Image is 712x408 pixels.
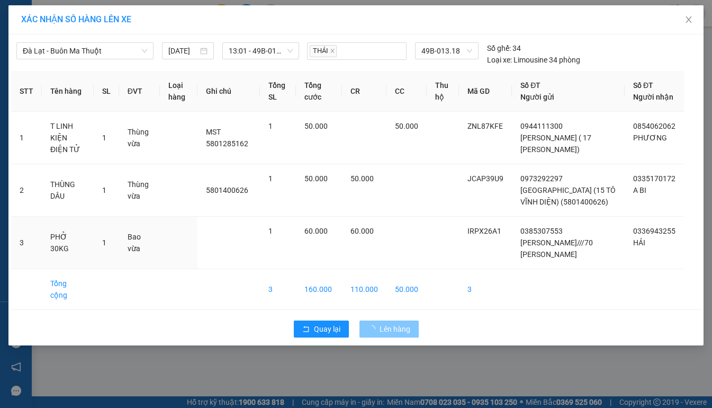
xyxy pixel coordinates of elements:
[487,54,512,66] span: Loại xe:
[102,134,106,142] span: 1
[330,48,335,54] span: close
[386,71,427,112] th: CC
[168,45,199,57] input: 13/08/2025
[296,269,342,310] td: 160.000
[684,15,693,24] span: close
[674,5,704,35] button: Close
[359,321,419,338] button: Lên hàng
[633,186,646,194] span: A BI
[11,164,42,217] td: 2
[633,122,675,130] span: 0854062062
[395,122,418,130] span: 50.000
[268,174,273,183] span: 1
[487,42,511,54] span: Số ghế:
[260,71,296,112] th: Tổng SL
[21,14,131,24] span: XÁC NHẬN SỐ HÀNG LÊN XE
[310,45,337,57] span: THÁI
[296,71,342,112] th: Tổng cước
[520,81,540,90] span: Số ĐT
[119,217,160,269] td: Bao vừa
[520,238,593,259] span: [PERSON_NAME]///70 [PERSON_NAME]
[42,112,94,164] td: T LINH KIỆN ĐIỆN TỬ
[520,134,591,154] span: [PERSON_NAME] ( 17 [PERSON_NAME])
[119,112,160,164] td: Thùng vừa
[102,238,106,247] span: 1
[260,269,296,310] td: 3
[487,42,521,54] div: 34
[350,174,374,183] span: 50.000
[520,122,563,130] span: 0944111300
[119,71,160,112] th: ĐVT
[633,93,673,101] span: Người nhận
[368,325,380,333] span: loading
[520,174,563,183] span: 0973292297
[23,43,147,59] span: Đà Lạt - Buôn Ma Thuột
[633,174,675,183] span: 0335170172
[206,128,248,148] span: MST 5801285162
[11,112,42,164] td: 1
[342,71,386,112] th: CR
[459,71,512,112] th: Mã GD
[197,71,260,112] th: Ghi chú
[467,227,501,235] span: IRPX26A1
[11,217,42,269] td: 3
[342,269,386,310] td: 110.000
[421,43,472,59] span: 49B-013.18
[633,238,645,247] span: HẢI
[459,269,512,310] td: 3
[427,71,459,112] th: Thu hộ
[294,321,349,338] button: rollbackQuay lại
[42,217,94,269] td: PHỞ 30KG
[11,71,42,112] th: STT
[380,323,410,335] span: Lên hàng
[302,325,310,334] span: rollback
[42,269,94,310] td: Tổng cộng
[206,186,248,194] span: 5801400626
[304,227,328,235] span: 60.000
[467,122,503,130] span: ZNL87KFE
[304,174,328,183] span: 50.000
[42,164,94,217] td: THÙNG DÂU
[42,71,94,112] th: Tên hàng
[520,93,554,101] span: Người gửi
[633,134,667,142] span: PHƯƠNG
[268,227,273,235] span: 1
[633,81,653,90] span: Số ĐT
[314,323,340,335] span: Quay lại
[119,164,160,217] td: Thùng vừa
[633,227,675,235] span: 0336943255
[487,54,580,66] div: Limousine 34 phòng
[467,174,503,183] span: JCAP39U9
[102,186,106,194] span: 1
[160,71,197,112] th: Loại hàng
[268,122,273,130] span: 1
[350,227,374,235] span: 60.000
[94,71,119,112] th: SL
[520,227,563,235] span: 0385307553
[229,43,292,59] span: 13:01 - 49B-013.18
[304,122,328,130] span: 50.000
[520,186,616,206] span: [GEOGRAPHIC_DATA] (15 TÔ VĨNH DIỆN) (5801400626)
[386,269,427,310] td: 50.000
